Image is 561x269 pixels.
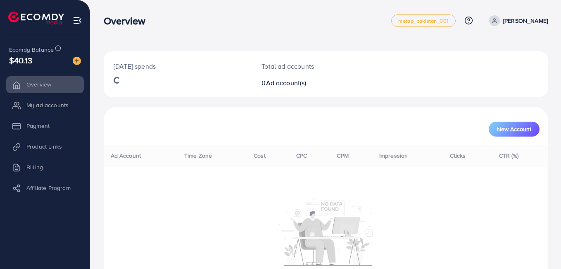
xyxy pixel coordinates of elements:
img: menu [73,16,82,25]
h2: 0 [261,79,353,87]
p: [DATE] spends [114,61,242,71]
span: Ad account(s) [266,78,307,87]
button: New Account [489,122,540,137]
span: $40.13 [9,54,32,66]
a: metap_pakistan_001 [391,14,456,27]
img: logo [8,12,64,24]
span: New Account [497,126,531,132]
img: image [73,57,81,65]
span: Ecomdy Balance [9,46,54,54]
h3: Overview [104,15,152,27]
p: [PERSON_NAME] [503,16,548,26]
span: metap_pakistan_001 [398,18,449,24]
p: Total ad accounts [261,61,353,71]
a: [PERSON_NAME] [486,15,548,26]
